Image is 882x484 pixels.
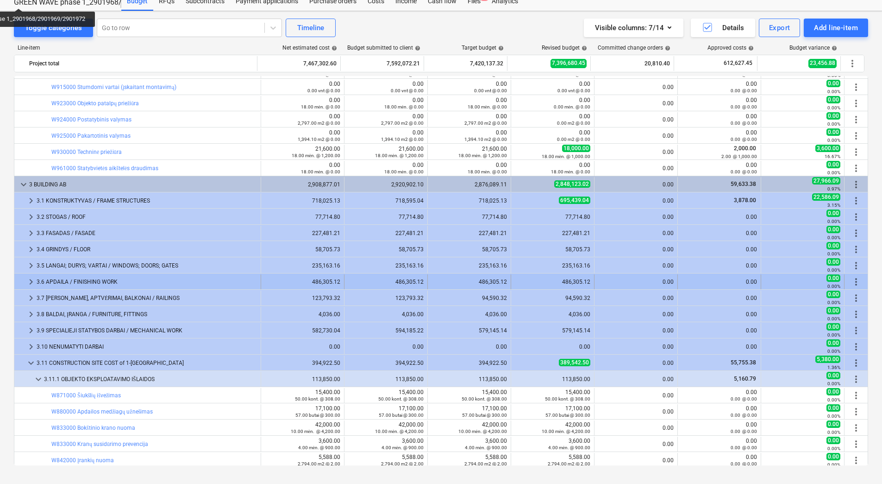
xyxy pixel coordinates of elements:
[515,279,590,285] div: 486,305.12
[348,97,424,110] div: 0.00
[428,56,503,71] div: 7,420,137.32
[25,211,37,223] span: keyboard_arrow_right
[18,179,29,190] span: keyboard_arrow_down
[462,45,504,51] div: Target budget
[330,45,337,51] span: help
[265,97,340,110] div: 0.00
[25,276,37,287] span: keyboard_arrow_right
[348,376,424,382] div: 113,850.00
[265,376,340,382] div: 113,850.00
[265,246,340,253] div: 58,705.73
[598,149,674,155] div: 0.00
[815,145,840,152] span: 3,600.00
[458,153,507,158] small: 18.00 mėn. @ 1,200.00
[348,311,424,318] div: 4,036.00
[265,279,340,285] div: 486,305.12
[298,121,340,126] small: 2,797.00 m2 @ 0.00
[344,56,420,71] div: 7,592,072.21
[598,327,674,334] div: 0.00
[432,360,507,366] div: 394,922.50
[432,214,507,220] div: 77,714.80
[827,381,840,386] small: 0.00%
[826,161,840,168] span: 0.00
[827,235,840,240] small: 0.00%
[554,180,590,188] span: 2,848,123.02
[37,339,257,354] div: 3.10 NENUMATYTI DARBAI
[348,113,424,126] div: 0.00
[598,197,674,204] div: 0.00
[413,45,420,51] span: help
[851,163,862,174] span: More actions
[432,262,507,269] div: 235,163.16
[851,260,862,271] span: More actions
[682,162,757,175] div: 0.00
[348,146,424,159] div: 21,600.00
[851,211,862,223] span: More actions
[348,181,424,188] div: 2,920,902.10
[826,372,840,379] span: 0.00
[348,197,424,204] div: 718,595.04
[682,344,757,350] div: 0.00
[282,45,337,51] div: Net estimated cost
[432,376,507,382] div: 113,850.00
[37,258,257,273] div: 3.5 LANGAI; DURYS; VARTAI / WINDOWS; DOORS; GATES
[265,181,340,188] div: 2,908,877.01
[827,186,840,191] small: 0.97%
[265,129,340,142] div: 0.00
[550,59,587,68] span: 7,396,680.45
[25,228,37,239] span: keyboard_arrow_right
[827,316,840,321] small: 0.00%
[827,284,840,289] small: 0.00%
[827,300,840,305] small: 0.00%
[51,408,153,415] a: W880000 Apdailos medžiagų užnešimas
[812,193,840,201] span: 22,586.09
[598,311,674,318] div: 0.00
[598,84,674,90] div: 0.00
[847,58,858,69] span: More actions
[51,165,158,172] a: W961000 Statybvietės aikštelės draudimas
[25,293,37,304] span: keyboard_arrow_right
[730,359,757,366] span: 55,755.38
[851,114,862,125] span: More actions
[301,104,340,109] small: 18.00 mėn. @ 0.00
[297,22,324,34] div: Timeline
[598,45,670,51] div: Committed change orders
[515,295,590,301] div: 94,590.32
[432,295,507,301] div: 94,590.32
[51,392,121,399] a: W871000 Šiukšlių išvežimas
[682,246,757,253] div: 0.00
[265,146,340,159] div: 21,600.00
[37,307,257,322] div: 3.8 BALDAI, ĮRANGA / FURNITURE, FITTINGS
[789,45,837,51] div: Budget variance
[25,22,82,34] div: Toggle categories
[432,97,507,110] div: 0.00
[261,56,337,71] div: 7,467,302.60
[557,88,590,93] small: 0.00 vnt @ 0.00
[836,439,882,484] iframe: Chat Widget
[851,293,862,304] span: More actions
[515,97,590,110] div: 0.00
[827,219,840,224] small: 0.00%
[51,100,139,107] a: W923000 Objekto patalpų priežiūra
[827,365,840,370] small: 1.36%
[557,137,590,142] small: 0.00 m2 @ 0.00
[432,279,507,285] div: 486,305.12
[37,193,257,208] div: 3.1 KONSTRUKTYVAS / FRAME STRUCTURES
[265,230,340,236] div: 227,481.21
[464,137,507,142] small: 1,394.10 m2 @ 0.00
[826,226,840,233] span: 0.00
[381,121,424,126] small: 2,797.00 m2 @ 0.00
[682,230,757,236] div: 0.00
[826,274,840,282] span: 0.00
[598,230,674,236] div: 0.00
[37,210,257,224] div: 3.2 STOGAS / ROOF
[307,88,340,93] small: 0.00 vnt @ 0.00
[826,112,840,120] span: 0.00
[827,89,840,94] small: 0.00%
[551,169,590,174] small: 18.00 mėn. @ 0.00
[682,279,757,285] div: 0.00
[598,133,674,139] div: 0.00
[769,22,790,34] div: Export
[265,344,340,350] div: 0.00
[391,88,424,93] small: 0.00 vnt @ 0.00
